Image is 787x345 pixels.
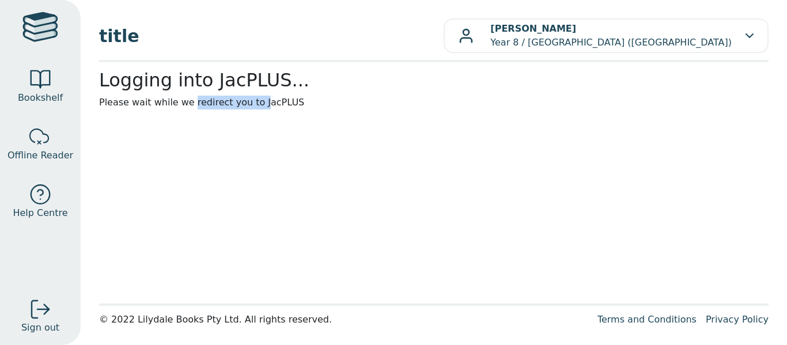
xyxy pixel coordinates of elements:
[13,206,67,220] span: Help Centre
[99,69,769,91] h2: Logging into JacPLUS...
[490,23,576,34] b: [PERSON_NAME]
[18,91,63,105] span: Bookshelf
[706,314,769,325] a: Privacy Policy
[99,313,588,327] div: © 2022 Lilydale Books Pty Ltd. All rights reserved.
[7,149,73,162] span: Offline Reader
[21,321,59,335] span: Sign out
[444,18,769,53] button: [PERSON_NAME]Year 8 / [GEOGRAPHIC_DATA] ([GEOGRAPHIC_DATA])
[99,23,444,49] span: title
[99,96,769,109] p: Please wait while we redirect you to JacPLUS
[597,314,697,325] a: Terms and Conditions
[490,22,732,50] p: Year 8 / [GEOGRAPHIC_DATA] ([GEOGRAPHIC_DATA])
